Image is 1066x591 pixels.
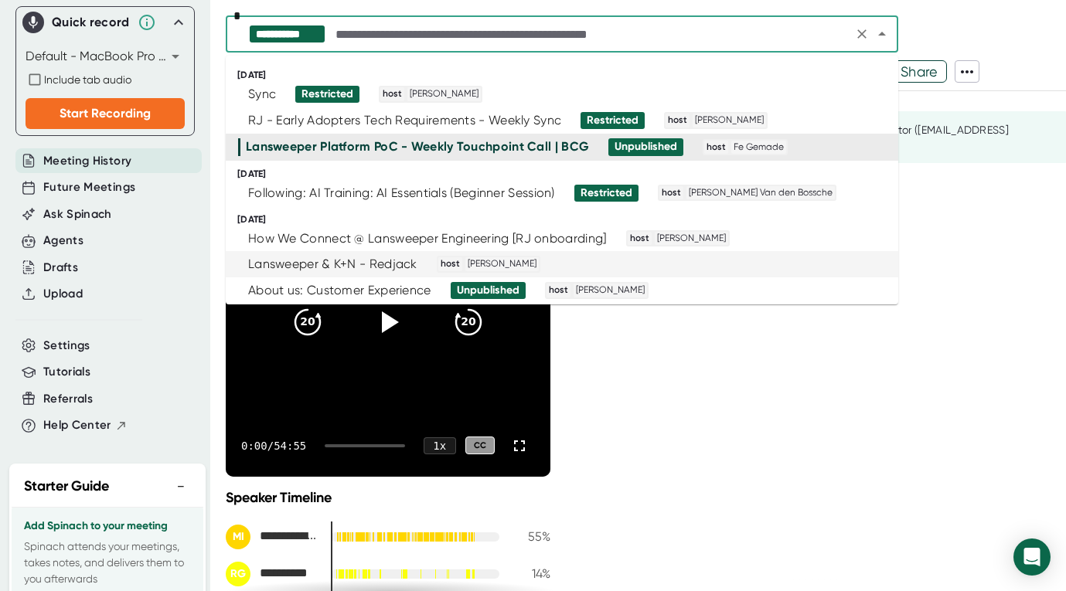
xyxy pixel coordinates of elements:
div: 55 % [512,529,550,544]
div: Following: AI Training: AI Essentials (Beginner Session) [248,185,555,201]
p: Spinach attends your meetings, takes notes, and delivers them to you afterwards [24,538,191,587]
div: CC [465,436,495,454]
div: 0:00 / 54:55 [241,440,306,452]
div: McCormack, Ian [226,525,318,549]
button: Meeting History [43,152,131,170]
div: Ryan Gross [226,562,318,586]
div: Lansweeper & K+N - Redjack [248,256,417,272]
div: RG [226,562,250,586]
div: Restricted [587,114,639,127]
div: Quick record [52,15,130,30]
span: host [547,284,570,297]
div: Restricted [301,87,353,101]
span: Fe Gemade [731,141,786,155]
div: Record both your microphone and the audio from your browser tab (e.g., videos, meetings, etc.) [26,70,185,89]
button: Clear [851,23,873,45]
div: Open Intercom Messenger [1013,538,1051,576]
div: Quick record [22,7,188,38]
button: − [171,475,191,498]
div: Restricted [581,186,632,200]
span: [PERSON_NAME] [407,87,481,101]
div: Unpublished [615,140,677,154]
span: host [666,114,690,127]
span: host [659,186,683,200]
span: Share [893,58,946,85]
button: Help Center [43,416,128,434]
button: Tutorials [43,363,90,381]
div: [DATE] [237,168,898,180]
span: host [628,232,652,246]
span: host [438,257,462,271]
span: [PERSON_NAME] [465,257,539,271]
button: Upload [43,285,83,303]
span: [PERSON_NAME] [655,232,728,246]
div: [DATE] [237,70,898,81]
div: MI [226,525,250,549]
div: Lansweeper Platform PoC - Weekly Touchpoint Call | BCG [246,139,589,155]
button: Settings [43,337,90,355]
span: host [380,87,404,101]
div: 1 x [424,437,456,454]
button: Future Meetings [43,178,135,196]
div: 14 % [512,566,550,581]
button: Referrals [43,390,93,408]
h2: Starter Guide [24,476,109,497]
button: Agents [43,232,83,250]
div: Speaker Timeline [226,489,550,506]
div: Default - MacBook Pro Microphone (Built-in) [26,44,185,69]
button: Start Recording [26,98,185,129]
button: Close [871,23,893,45]
div: RJ - Early Adopters Tech Requirements - Weekly Sync [248,113,561,128]
span: host [704,141,728,155]
button: Share [892,60,947,83]
span: [PERSON_NAME] [574,284,647,297]
span: [PERSON_NAME] [693,114,766,127]
h3: Add Spinach to your meeting [24,520,191,532]
button: Drafts [43,259,78,277]
div: Unpublished [457,284,519,297]
div: Sync [248,87,276,102]
div: [DATE] [237,214,898,226]
span: Include tab audio [44,73,131,86]
span: [PERSON_NAME] Van den Bossche [686,186,835,200]
div: About us: Customer Experience [248,283,431,298]
div: How We Connect @ Lansweeper Engineering [RJ onboarding] [248,231,607,246]
span: Start Recording [60,106,151,121]
span: Help Center [43,416,111,434]
button: Ask Spinach [43,205,112,223]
